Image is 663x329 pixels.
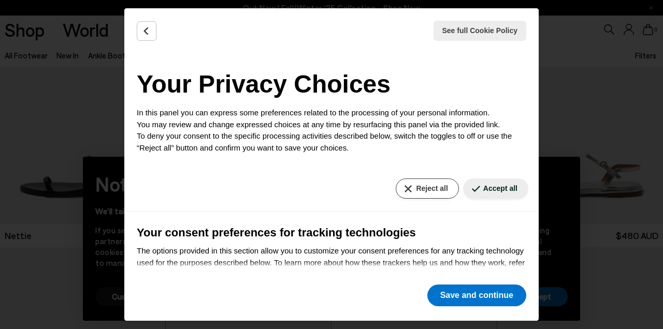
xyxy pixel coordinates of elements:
[463,178,528,199] button: Accept all
[137,66,526,103] h2: Your Privacy Choices
[434,21,527,41] button: See full Cookie Policy
[442,25,518,36] span: See full Cookie Policy
[156,270,200,278] a: cookie policy - link opens in a new tab
[137,107,526,154] p: In this panel you can express some preferences related to the processing of your personal informa...
[137,224,526,241] h3: Your consent preferences for tracking technologies
[396,178,458,199] button: Reject all
[427,285,526,306] button: Save and continue
[137,21,156,41] button: Back
[137,245,526,292] p: The options provided in this section allow you to customize your consent preferences for any trac...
